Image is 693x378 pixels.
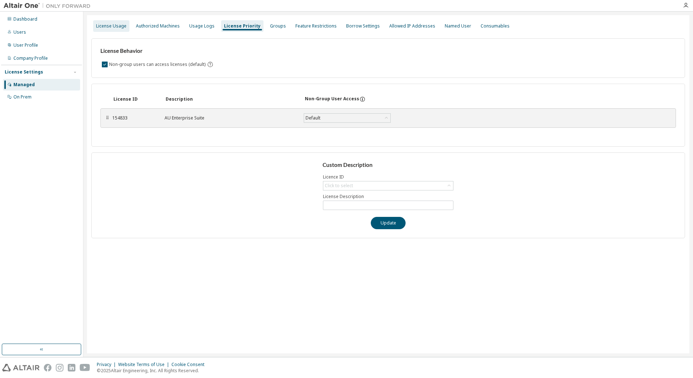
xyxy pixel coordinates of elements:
img: altair_logo.svg [2,364,40,371]
div: Borrow Settings [346,23,380,29]
label: Licence ID [323,174,453,180]
div: AU Enterprise Suite [165,115,295,121]
div: Usage Logs [189,23,215,29]
div: Allowed IP Addresses [389,23,435,29]
img: youtube.svg [80,364,90,371]
label: License Description [323,194,453,199]
h3: License Behavior [100,47,212,55]
div: Users [13,29,26,35]
h3: Custom Description [323,161,454,169]
label: Non-group users can access licenses (default) [109,60,207,69]
div: Default [304,114,390,122]
div: On Prem [13,94,32,100]
div: License ID [113,96,157,102]
div: Managed [13,82,35,88]
div: License Settings [5,69,43,75]
div: Website Terms of Use [118,362,171,367]
div: Non-Group User Access [305,96,359,102]
div: Groups [270,23,286,29]
div: Click to select [323,181,453,190]
div: Dashboard [13,16,37,22]
div: Named User [445,23,471,29]
div: ⠿ [105,115,109,121]
svg: By default any user not assigned to any group can access any license. Turn this setting off to di... [207,61,213,68]
div: Authorized Machines [136,23,180,29]
div: 154833 [112,115,156,121]
img: instagram.svg [56,364,63,371]
div: License Priority [224,23,261,29]
div: Cookie Consent [171,362,209,367]
div: Consumables [481,23,510,29]
div: Feature Restrictions [295,23,337,29]
div: License Usage [96,23,126,29]
img: linkedin.svg [68,364,75,371]
img: facebook.svg [44,364,51,371]
div: Description [166,96,296,102]
div: Company Profile [13,55,48,61]
p: © 2025 Altair Engineering, Inc. All Rights Reserved. [97,367,209,374]
div: Privacy [97,362,118,367]
img: Altair One [4,2,94,9]
div: Click to select [325,183,353,189]
div: User Profile [13,42,38,48]
button: Update [371,217,406,229]
div: Default [304,114,321,122]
